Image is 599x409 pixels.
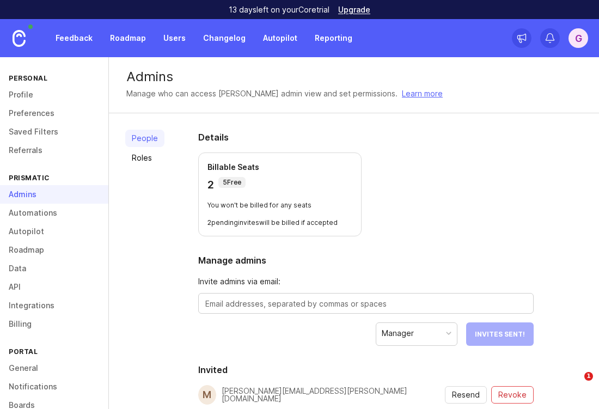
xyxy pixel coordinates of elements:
a: Feedback [49,28,99,48]
span: Resend [452,389,480,400]
div: [PERSON_NAME][EMAIL_ADDRESS][PERSON_NAME][DOMAIN_NAME] [222,387,445,402]
a: People [125,130,164,147]
div: Manage who can access [PERSON_NAME] admin view and set permissions. [126,88,398,100]
p: 5 Free [223,178,241,187]
p: You won't be billed for any seats [207,201,352,210]
a: Changelog [197,28,252,48]
a: Users [157,28,192,48]
img: Canny Home [13,30,26,47]
div: Manager [382,327,414,339]
a: Roadmap [103,28,152,48]
button: revoke [491,386,534,404]
a: Learn more [402,88,443,100]
span: 1 [584,372,593,381]
p: Billable Seats [207,162,352,173]
h2: Manage admins [198,254,534,267]
div: Admins [126,70,582,83]
h2: Invited [198,363,534,376]
span: Revoke [498,389,527,400]
a: Autopilot [256,28,304,48]
iframe: Intercom live chat [562,372,588,398]
a: Upgrade [338,6,370,14]
button: G [569,28,588,48]
p: 13 days left on your Core trial [229,4,329,15]
span: Invite admins via email: [198,276,534,288]
div: m [198,385,216,405]
h2: Details [198,131,534,144]
p: 2 [207,177,214,192]
a: Reporting [308,28,359,48]
button: resend [445,386,487,404]
p: 2 pending invites will be billed if accepted [207,218,352,227]
a: Roles [125,149,164,167]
